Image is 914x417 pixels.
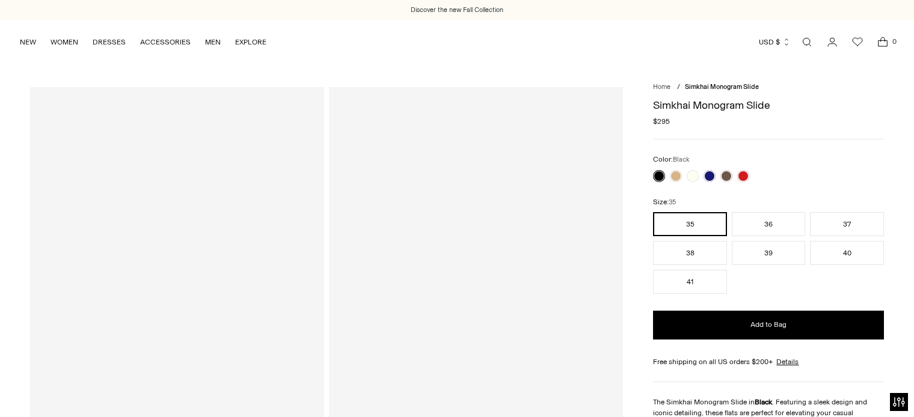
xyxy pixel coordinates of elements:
a: NEW [20,29,36,55]
button: USD $ [759,29,791,55]
button: 41 [653,270,726,294]
strong: Black [755,398,772,406]
div: / [677,82,680,93]
button: 37 [810,212,884,236]
span: $295 [653,116,670,127]
a: DRESSES [93,29,126,55]
a: Go to the account page [820,30,844,54]
button: 35 [653,212,726,236]
button: 36 [732,212,805,236]
a: Open search modal [795,30,819,54]
label: Size: [653,196,676,208]
span: Add to Bag [750,320,787,330]
a: WOMEN [51,29,78,55]
a: SIMKHAI [391,30,523,53]
button: 38 [653,241,726,265]
button: 40 [810,241,884,265]
label: Color: [653,154,690,165]
button: Add to Bag [653,311,883,339]
a: MEN [205,29,221,55]
span: Black [673,156,690,163]
a: Open cart modal [871,30,895,54]
a: Discover the new Fall Collection [411,5,503,15]
a: EXPLORE [235,29,266,55]
button: 39 [732,241,805,265]
span: Simkhai Monogram Slide [685,83,759,91]
a: Wishlist [845,30,870,54]
a: Home [653,83,670,91]
span: 35 [669,198,676,206]
div: Free shipping on all US orders $200+ [653,356,883,367]
a: ACCESSORIES [140,29,191,55]
a: Details [776,356,799,367]
h1: Simkhai Monogram Slide [653,100,883,111]
nav: breadcrumbs [653,82,883,93]
span: 0 [889,36,900,47]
